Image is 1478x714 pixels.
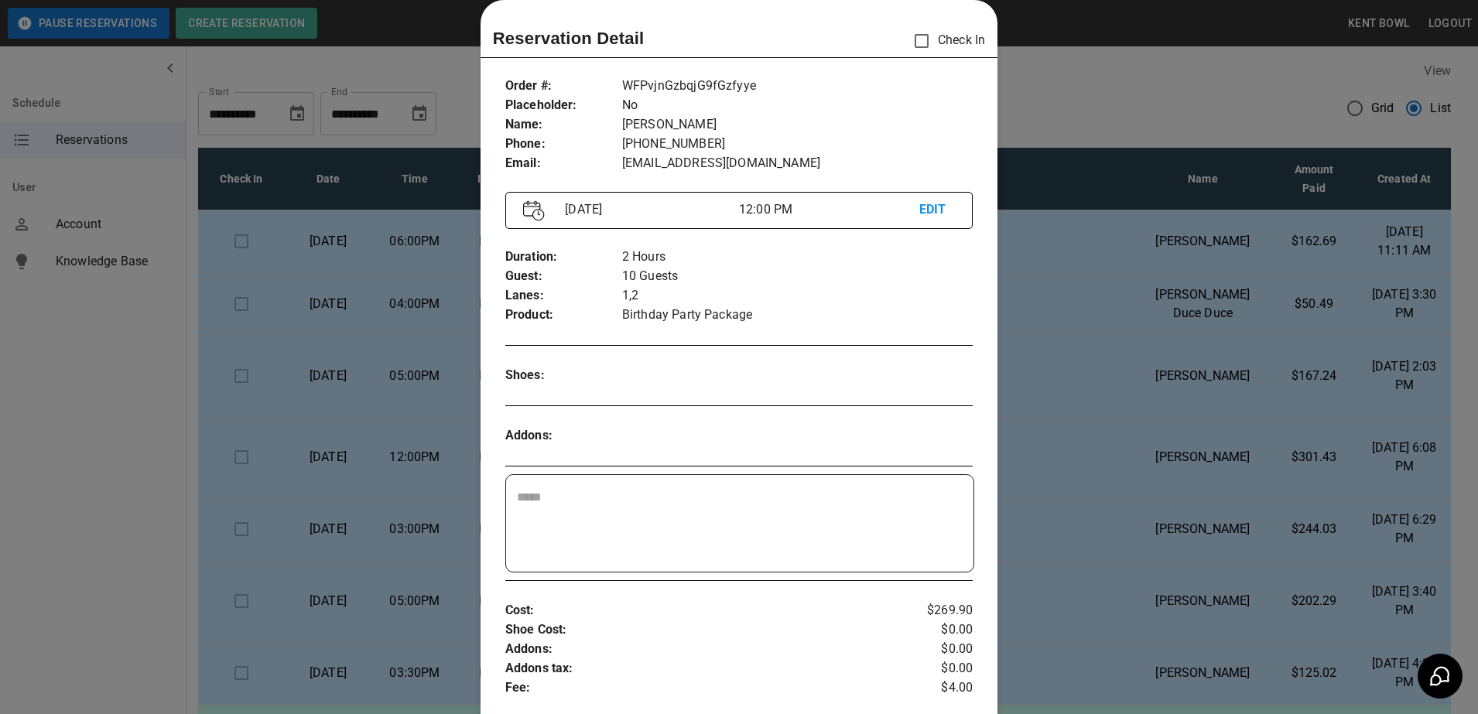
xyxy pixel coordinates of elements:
p: $0.00 [895,640,973,659]
p: Duration : [505,248,622,267]
p: Addons tax : [505,659,895,678]
p: Shoe Cost : [505,620,895,640]
p: No [622,96,973,115]
p: Phone : [505,135,622,154]
p: Lanes : [505,286,622,306]
p: 10 Guests [622,267,973,286]
p: Placeholder : [505,96,622,115]
p: [DATE] [559,200,739,219]
p: 1,2 [622,286,973,306]
p: $0.00 [895,620,973,640]
p: Name : [505,115,622,135]
img: Vector [523,200,545,221]
p: WFPvjnGzbqjG9fGzfyye [622,77,973,96]
p: Product : [505,306,622,325]
p: Cost : [505,601,895,620]
p: Addons : [505,640,895,659]
p: EDIT [919,200,956,220]
p: Birthday Party Package [622,306,973,325]
p: Shoes : [505,366,622,385]
p: Email : [505,154,622,173]
p: 2 Hours [622,248,973,267]
p: Check In [905,25,985,57]
p: Fee : [505,678,895,698]
p: $269.90 [895,601,973,620]
p: Order # : [505,77,622,96]
p: [PHONE_NUMBER] [622,135,973,154]
p: $4.00 [895,678,973,698]
p: Guest : [505,267,622,286]
p: [EMAIL_ADDRESS][DOMAIN_NAME] [622,154,973,173]
p: $0.00 [895,659,973,678]
p: [PERSON_NAME] [622,115,973,135]
p: 12:00 PM [739,200,919,219]
p: Addons : [505,426,622,446]
p: Reservation Detail [493,26,645,51]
